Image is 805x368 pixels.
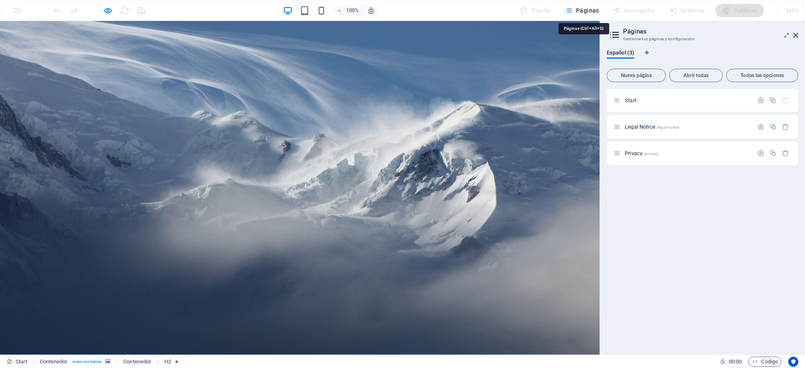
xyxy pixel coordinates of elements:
[7,357,28,367] a: Haz clic para cancelar la selección y doble clic para abrir páginas
[367,7,375,14] i: Al redimensionar, ajustar el nivel de zoom automáticamente para ajustarse al dispositivo elegido.
[123,357,151,367] span: Haz clic para seleccionar y doble clic para editar
[516,4,554,17] div: Diseño (Ctrl+Alt+Y)
[757,123,764,130] div: Configuración
[564,6,599,15] span: Páginas
[782,123,789,130] div: Eliminar
[782,150,789,157] div: Eliminar
[643,151,658,156] span: /privacy
[673,73,719,78] span: Abrir todas
[622,98,753,103] div: Start/
[769,150,776,157] div: Duplicar
[625,97,639,104] span: Haz clic para abrir la página
[175,359,179,364] i: El elemento contiene una animación
[782,97,789,104] div: La página principal no puede eliminarse
[623,35,782,43] h3: Gestionar tus páginas y configuración
[607,69,666,82] button: Nueva página
[625,150,658,156] span: Haz clic para abrir la página
[656,125,680,130] span: /legal-notice
[607,49,798,65] div: Pestañas de idiomas
[607,48,634,60] span: Español (3)
[720,357,742,367] h6: Tiempo de la sesión
[748,357,782,367] button: Código
[345,5,359,16] h6: 100%
[625,124,679,130] span: Haz clic para abrir la página
[726,69,798,82] button: Todas las opciones
[669,69,723,82] button: Abrir todas
[40,357,179,367] nav: breadcrumb
[561,4,602,17] button: Páginas
[622,150,753,156] div: Privacy/privacy
[622,124,753,130] div: Legal Notice/legal-notice
[40,357,68,367] span: Haz clic para seleccionar y doble clic para editar
[769,123,776,130] div: Duplicar
[637,98,639,103] span: /
[730,73,795,78] span: Todas las opciones
[757,150,764,157] div: Configuración
[752,357,778,367] span: Código
[769,97,776,104] div: Duplicar
[735,358,736,365] span: :
[71,357,102,367] span: . main-container
[757,97,764,104] div: Configuración
[610,73,662,78] span: Nueva página
[333,5,363,16] button: 100%
[164,357,171,367] span: Haz clic para seleccionar y doble clic para editar
[729,357,742,367] span: 00 00
[105,359,110,364] i: Este elemento contiene un fondo
[623,28,798,35] h2: Páginas
[788,357,798,367] button: Usercentrics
